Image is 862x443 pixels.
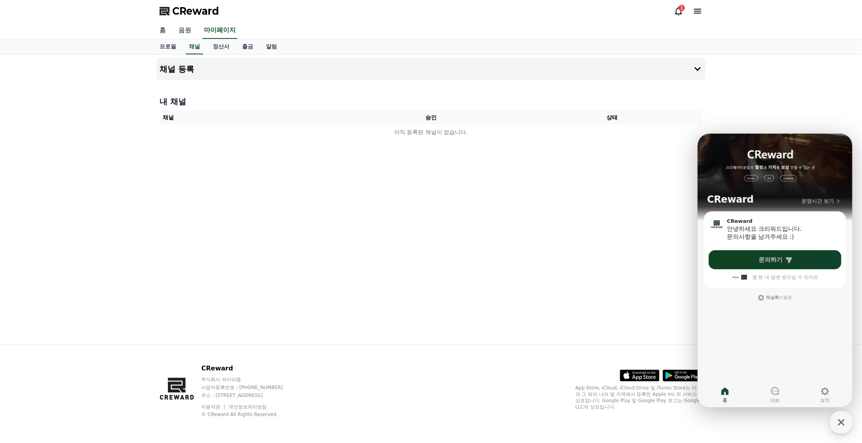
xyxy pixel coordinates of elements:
[201,404,226,410] a: 이용약관
[153,22,172,39] a: 홈
[202,22,237,39] a: 마이페이지
[229,404,267,410] a: 개인정보처리방침
[201,384,298,391] p: 사업자등록번호 : [PHONE_NUMBER]
[160,96,702,107] h4: 내 채널
[201,411,298,418] p: © CReward All Rights Reserved.
[201,392,298,399] p: 주소 : [STREET_ADDRESS]
[160,5,219,17] a: CReward
[575,385,702,410] p: App Store, iCloud, iCloud Drive 및 iTunes Store는 미국과 그 밖의 나라 및 지역에서 등록된 Apple Inc.의 서비스 상표입니다. Goo...
[521,110,702,125] th: 상태
[236,39,260,54] a: 출금
[674,6,683,16] a: 1
[679,5,685,11] div: 1
[186,39,203,54] a: 채널
[201,376,298,383] p: 주식회사 와이피랩
[156,58,706,80] button: 채널 등록
[698,134,852,407] iframe: Channel chat
[172,5,219,17] span: CReward
[160,110,341,125] th: 채널
[153,39,183,54] a: 프로필
[260,39,283,54] a: 알림
[160,65,194,73] h4: 채널 등록
[206,39,236,54] a: 정산서
[172,22,198,39] a: 음원
[341,110,521,125] th: 승인
[201,364,298,373] p: CReward
[160,125,702,140] td: 아직 등록된 채널이 없습니다.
